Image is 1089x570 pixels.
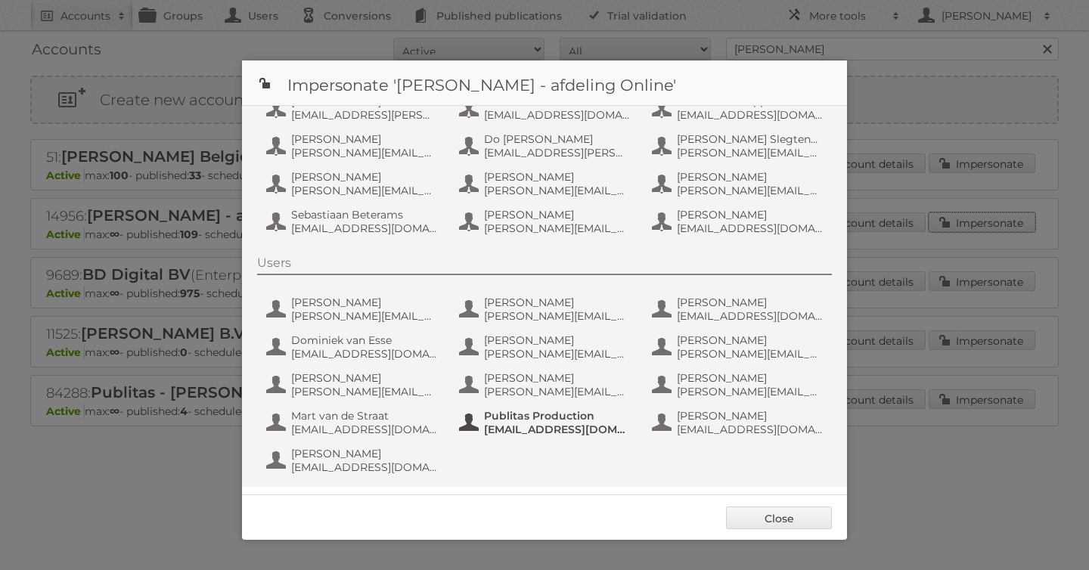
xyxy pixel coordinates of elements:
[650,370,828,400] button: [PERSON_NAME] [PERSON_NAME][EMAIL_ADDRESS][DOMAIN_NAME]
[291,132,438,146] span: [PERSON_NAME]
[291,423,438,436] span: [EMAIL_ADDRESS][DOMAIN_NAME]
[677,108,824,122] span: [EMAIL_ADDRESS][DOMAIN_NAME]
[677,296,824,309] span: [PERSON_NAME]
[265,332,442,362] button: Dominiek van Esse [EMAIL_ADDRESS][DOMAIN_NAME]
[265,131,442,161] button: [PERSON_NAME] [PERSON_NAME][EMAIL_ADDRESS][DOMAIN_NAME]
[265,169,442,199] button: [PERSON_NAME] [PERSON_NAME][EMAIL_ADDRESS][DOMAIN_NAME]
[265,206,442,237] button: Sebastiaan Beterams [EMAIL_ADDRESS][DOMAIN_NAME]
[458,131,635,161] button: Do [PERSON_NAME] [EMAIL_ADDRESS][PERSON_NAME][DOMAIN_NAME]
[291,221,438,235] span: [EMAIL_ADDRESS][DOMAIN_NAME]
[484,296,631,309] span: [PERSON_NAME]
[291,447,438,460] span: [PERSON_NAME]
[677,385,824,398] span: [PERSON_NAME][EMAIL_ADDRESS][DOMAIN_NAME]
[458,407,635,438] button: Publitas Production [EMAIL_ADDRESS][DOMAIN_NAME]
[484,208,631,221] span: [PERSON_NAME]
[677,208,824,221] span: [PERSON_NAME]
[458,93,635,123] button: AH IT Online [EMAIL_ADDRESS][DOMAIN_NAME]
[650,206,828,237] button: [PERSON_NAME] [EMAIL_ADDRESS][DOMAIN_NAME]
[677,184,824,197] span: [PERSON_NAME][EMAIL_ADDRESS][PERSON_NAME][DOMAIN_NAME]
[726,506,832,529] a: Close
[242,60,847,106] h1: Impersonate '[PERSON_NAME] - afdeling Online'
[291,385,438,398] span: [PERSON_NAME][EMAIL_ADDRESS][PERSON_NAME][DOMAIN_NAME]
[291,347,438,361] span: [EMAIL_ADDRESS][DOMAIN_NAME]
[291,333,438,347] span: Dominiek van Esse
[484,347,631,361] span: [PERSON_NAME][EMAIL_ADDRESS][DOMAIN_NAME]
[484,423,631,436] span: [EMAIL_ADDRESS][DOMAIN_NAME]
[677,309,824,323] span: [EMAIL_ADDRESS][DOMAIN_NAME]
[265,407,442,438] button: Mart van de Straat [EMAIL_ADDRESS][DOMAIN_NAME]
[291,184,438,197] span: [PERSON_NAME][EMAIL_ADDRESS][DOMAIN_NAME]
[677,371,824,385] span: [PERSON_NAME]
[291,208,438,221] span: Sebastiaan Beterams
[677,347,824,361] span: [PERSON_NAME][EMAIL_ADDRESS][DOMAIN_NAME]
[650,169,828,199] button: [PERSON_NAME] [PERSON_NAME][EMAIL_ADDRESS][PERSON_NAME][DOMAIN_NAME]
[484,108,631,122] span: [EMAIL_ADDRESS][DOMAIN_NAME]
[650,93,828,123] button: AH IT Online App [EMAIL_ADDRESS][DOMAIN_NAME]
[291,170,438,184] span: [PERSON_NAME]
[265,445,442,476] button: [PERSON_NAME] [EMAIL_ADDRESS][DOMAIN_NAME]
[677,221,824,235] span: [EMAIL_ADDRESS][DOMAIN_NAME]
[291,108,438,122] span: [EMAIL_ADDRESS][PERSON_NAME][DOMAIN_NAME]
[484,371,631,385] span: [PERSON_NAME]
[484,221,631,235] span: [PERSON_NAME][EMAIL_ADDRESS][PERSON_NAME][DOMAIN_NAME]
[650,294,828,324] button: [PERSON_NAME] [EMAIL_ADDRESS][DOMAIN_NAME]
[291,460,438,474] span: [EMAIL_ADDRESS][DOMAIN_NAME]
[650,332,828,362] button: [PERSON_NAME] [PERSON_NAME][EMAIL_ADDRESS][DOMAIN_NAME]
[458,169,635,199] button: [PERSON_NAME] [PERSON_NAME][EMAIL_ADDRESS][DOMAIN_NAME]
[291,409,438,423] span: Mart van de Straat
[677,423,824,436] span: [EMAIL_ADDRESS][DOMAIN_NAME]
[265,93,442,123] button: [PERSON_NAME] [EMAIL_ADDRESS][PERSON_NAME][DOMAIN_NAME]
[484,333,631,347] span: [PERSON_NAME]
[677,132,824,146] span: [PERSON_NAME] Slegtenhorst
[265,370,442,400] button: [PERSON_NAME] [PERSON_NAME][EMAIL_ADDRESS][PERSON_NAME][DOMAIN_NAME]
[484,132,631,146] span: Do [PERSON_NAME]
[484,409,631,423] span: Publitas Production
[291,296,438,309] span: [PERSON_NAME]
[458,206,635,237] button: [PERSON_NAME] [PERSON_NAME][EMAIL_ADDRESS][PERSON_NAME][DOMAIN_NAME]
[650,407,828,438] button: [PERSON_NAME] [EMAIL_ADDRESS][DOMAIN_NAME]
[291,309,438,323] span: [PERSON_NAME][EMAIL_ADDRESS][PERSON_NAME][DOMAIN_NAME]
[484,184,631,197] span: [PERSON_NAME][EMAIL_ADDRESS][DOMAIN_NAME]
[265,294,442,324] button: [PERSON_NAME] [PERSON_NAME][EMAIL_ADDRESS][PERSON_NAME][DOMAIN_NAME]
[458,294,635,324] button: [PERSON_NAME] [PERSON_NAME][EMAIL_ADDRESS][DOMAIN_NAME]
[484,309,631,323] span: [PERSON_NAME][EMAIL_ADDRESS][DOMAIN_NAME]
[484,146,631,160] span: [EMAIL_ADDRESS][PERSON_NAME][DOMAIN_NAME]
[291,371,438,385] span: [PERSON_NAME]
[257,256,832,275] div: Users
[484,170,631,184] span: [PERSON_NAME]
[291,146,438,160] span: [PERSON_NAME][EMAIL_ADDRESS][DOMAIN_NAME]
[677,170,824,184] span: [PERSON_NAME]
[458,332,635,362] button: [PERSON_NAME] [PERSON_NAME][EMAIL_ADDRESS][DOMAIN_NAME]
[677,146,824,160] span: [PERSON_NAME][EMAIL_ADDRESS][DOMAIN_NAME]
[677,333,824,347] span: [PERSON_NAME]
[677,409,824,423] span: [PERSON_NAME]
[484,385,631,398] span: [PERSON_NAME][EMAIL_ADDRESS][PERSON_NAME][DOMAIN_NAME]
[650,131,828,161] button: [PERSON_NAME] Slegtenhorst [PERSON_NAME][EMAIL_ADDRESS][DOMAIN_NAME]
[458,370,635,400] button: [PERSON_NAME] [PERSON_NAME][EMAIL_ADDRESS][PERSON_NAME][DOMAIN_NAME]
